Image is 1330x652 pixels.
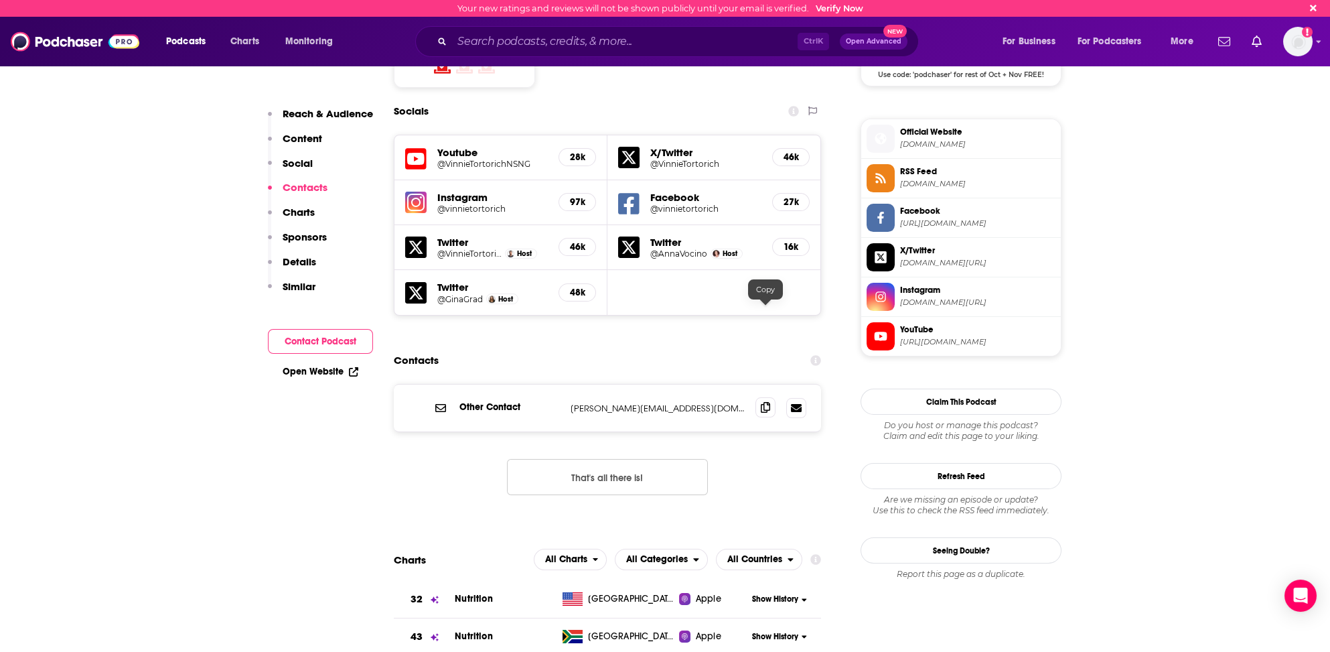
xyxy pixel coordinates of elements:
p: Sponsors [283,231,327,243]
a: [GEOGRAPHIC_DATA] [557,630,680,643]
a: @VinnieTortorich [437,249,502,259]
h5: Facebook [650,191,761,204]
a: Libsyn Deal: Use code: 'podchaser' for rest of Oct + Nov FREE! [861,23,1061,78]
a: [GEOGRAPHIC_DATA] [557,592,680,606]
span: Show History [751,594,798,605]
a: Nutrition [455,631,492,642]
button: Claim This Podcast [861,389,1061,415]
button: Show History [747,631,812,643]
button: open menu [276,31,350,52]
a: Apple [679,592,747,606]
span: https://www.facebook.com/vinnietortorich [900,218,1055,229]
input: Search podcasts, credits, & more... [452,31,798,52]
button: open menu [534,549,607,570]
button: open menu [157,31,223,52]
h2: Categories [615,549,708,570]
span: twitter.com/VinnieTortorich [900,258,1055,268]
p: Contacts [283,181,327,194]
a: Seeing Double? [861,537,1061,564]
span: Podcasts [166,32,206,51]
span: Apple [696,592,721,606]
span: Charts [230,32,259,51]
a: Instagram[DOMAIN_NAME][URL] [867,283,1055,311]
div: Are we missing an episode or update? Use this to check the RSS feed immediately. [861,495,1061,516]
span: Host [498,295,513,304]
div: Search podcasts, credits, & more... [428,26,932,57]
span: Do you host or manage this podcast? [861,420,1061,431]
span: For Business [1003,32,1055,51]
button: Contact Podcast [268,329,373,354]
span: X/Twitter [900,245,1055,257]
p: Reach & Audience [283,107,373,120]
h5: @AnnaVocino [650,249,707,259]
img: User Profile [1283,27,1313,56]
span: vinnietortorich.com [900,139,1055,149]
a: Verify Now [816,3,863,13]
span: Facebook [900,205,1055,217]
div: Your new ratings and reviews will not be shown publicly until your email is verified. [457,3,863,13]
h5: 28k [570,151,585,163]
span: All Categories [626,555,688,564]
span: Show History [751,631,798,643]
h5: 46k [570,241,585,253]
button: open menu [716,549,802,570]
h2: Countries [716,549,802,570]
button: Social [268,157,313,182]
span: angriesttrainer.libsyn.com [900,179,1055,189]
p: [PERSON_NAME][EMAIL_ADDRESS][DOMAIN_NAME] [571,403,745,414]
h2: Contacts [394,348,439,373]
span: Use code: 'podchaser' for rest of Oct + Nov FREE! [861,63,1061,79]
a: Show notifications dropdown [1246,30,1267,53]
img: Podchaser - Follow, Share and Rate Podcasts [11,29,139,54]
img: Gina Grad [488,296,496,303]
img: iconImage [405,192,427,213]
a: @GinaGrad [437,294,483,304]
span: For Podcasters [1078,32,1142,51]
a: @VinnieTortorich [650,159,761,169]
button: Charts [268,206,315,231]
span: RSS Feed [900,166,1055,178]
a: @VinnieTortorichNSNG [437,159,548,169]
a: YouTube[URL][DOMAIN_NAME] [867,322,1055,350]
a: Show notifications dropdown [1213,30,1236,53]
span: Logged in as BretAita [1283,27,1313,56]
h5: 27k [784,196,798,208]
h5: Twitter [650,236,761,249]
p: Details [283,255,316,268]
h5: Twitter [437,281,548,294]
h5: Twitter [437,236,548,249]
button: Sponsors [268,231,327,255]
h5: 16k [784,241,798,253]
span: Official Website [900,126,1055,138]
h5: Instagram [437,191,548,204]
h5: 97k [570,196,585,208]
span: YouTube [900,324,1055,336]
img: Vinnie Tortorich [507,250,514,257]
span: All Charts [545,555,587,564]
button: Details [268,255,316,280]
a: Open Website [283,366,358,377]
button: Similar [268,280,315,305]
h5: X/Twitter [650,146,761,159]
a: @vinnietortorich [437,204,548,214]
h3: 43 [411,629,423,645]
span: Ctrl K [798,33,829,50]
div: Copy [748,279,783,300]
span: South Africa [588,630,675,643]
a: Charts [222,31,267,52]
span: All Countries [727,555,782,564]
svg: Email not verified [1302,27,1313,38]
button: open menu [1069,31,1161,52]
h5: 48k [570,287,585,298]
p: Similar [283,280,315,293]
h5: 46k [784,151,798,163]
button: Reach & Audience [268,107,373,132]
button: open menu [993,31,1072,52]
img: Anna Vocino [713,250,720,257]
